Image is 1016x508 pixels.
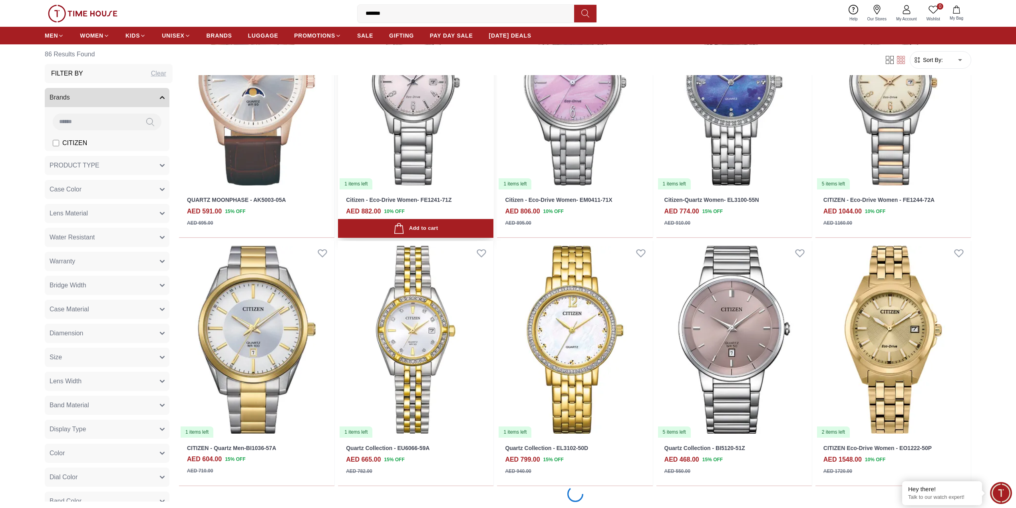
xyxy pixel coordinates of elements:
[45,468,169,487] button: Dial Color
[248,28,278,43] a: LUGGAGE
[162,32,184,40] span: UNISEX
[187,454,222,464] h4: AED 604.00
[338,219,493,238] button: Add to cart
[346,197,451,203] a: Citizen - Eco-Drive Women- FE1241-71Z
[664,207,699,216] h4: AED 774.00
[50,305,89,314] span: Case Material
[823,207,862,216] h4: AED 1044.00
[863,3,891,24] a: Our Stores
[340,426,372,438] div: 1 items left
[125,32,140,40] span: KIDS
[505,207,540,216] h4: AED 806.00
[225,208,245,215] span: 15 % OFF
[50,353,62,362] span: Size
[846,16,861,22] span: Help
[80,28,109,43] a: WOMEN
[125,28,146,43] a: KIDS
[658,178,691,189] div: 1 items left
[45,324,169,343] button: Diamension
[702,208,723,215] span: 15 % OFF
[384,208,404,215] span: 10 % OFF
[817,178,850,189] div: 5 items left
[179,241,334,438] a: CITIZEN - Quartz Men-BI1036-57A1 items left
[207,32,232,40] span: BRANDS
[187,207,222,216] h4: AED 591.00
[664,197,759,203] a: Citizen-Quartz Women- EL3100-55N
[864,16,890,22] span: Our Stores
[505,197,612,203] a: Citizen - Eco-Drive Women- EM0411-71X
[346,468,372,475] div: AED 782.00
[51,69,83,78] h3: Filter By
[990,482,1012,504] div: Chat Widget
[823,468,852,475] div: AED 1720.00
[53,140,59,146] input: CITIZEN
[394,223,438,234] div: Add to cart
[62,138,87,148] span: CITIZEN
[817,426,850,438] div: 2 items left
[50,329,83,338] span: Diamension
[181,426,213,438] div: 1 items left
[664,468,690,475] div: AED 550.00
[430,32,473,40] span: PAY DAY SALE
[346,445,429,451] a: Quartz Collection - EU6066-59A
[823,219,852,227] div: AED 1160.00
[908,494,976,501] p: Talk to our watch expert!
[50,209,88,218] span: Lens Material
[389,28,414,43] a: GIFTING
[50,257,75,266] span: Warranty
[499,426,531,438] div: 1 items left
[937,3,943,10] span: 0
[893,16,920,22] span: My Account
[48,5,117,22] img: ...
[45,28,64,43] a: MEN
[505,468,531,475] div: AED 940.00
[497,241,652,438] img: Quartz Collection - EL3102-50D
[45,252,169,271] button: Warranty
[207,28,232,43] a: BRANDS
[50,448,65,458] span: Color
[823,455,862,464] h4: AED 1548.00
[50,185,82,194] span: Case Color
[656,241,812,438] a: Quartz Collection - BI5120-51Z5 items left
[865,208,885,215] span: 10 % OFF
[45,372,169,391] button: Lens Width
[45,396,169,415] button: Band Material
[489,32,531,40] span: [DATE] DEALS
[499,178,531,189] div: 1 items left
[187,197,286,203] a: QUARTZ MOONPHASE - AK5003-05A
[50,93,70,102] span: Brands
[45,156,169,175] button: PRODUCT TYPE
[338,241,493,438] a: Quartz Collection - EU6066-59A1 items left
[845,3,863,24] a: Help
[489,28,531,43] a: [DATE] DEALS
[346,207,381,216] h4: AED 882.00
[543,208,564,215] span: 10 % OFF
[823,197,934,203] a: CITIZEN - Eco-Drive Women - FE1244-72A
[664,455,699,464] h4: AED 468.00
[45,276,169,295] button: Bridge Width
[505,445,588,451] a: Quartz Collection - EL3102-50D
[294,32,335,40] span: PROMOTIONS
[45,32,58,40] span: MEN
[50,281,86,290] span: Bridge Width
[389,32,414,40] span: GIFTING
[865,456,885,463] span: 10 % OFF
[497,241,652,438] a: Quartz Collection - EL3102-50D1 items left
[430,28,473,43] a: PAY DAY SALE
[945,4,968,23] button: My Bag
[248,32,278,40] span: LUGGAGE
[187,445,276,451] a: CITIZEN - Quartz Men-BI1036-57A
[357,32,373,40] span: SALE
[922,3,945,24] a: 0Wishlist
[505,219,531,227] div: AED 895.00
[658,426,691,438] div: 5 items left
[921,56,943,64] span: Sort By:
[815,241,971,438] img: CITIZEN Eco-Drive Women - EO1222-50P
[45,88,169,107] button: Brands
[543,456,564,463] span: 15 % OFF
[45,228,169,247] button: Water Resistant
[50,161,99,170] span: PRODUCT TYPE
[162,28,190,43] a: UNISEX
[340,178,372,189] div: 1 items left
[50,377,82,386] span: Lens Width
